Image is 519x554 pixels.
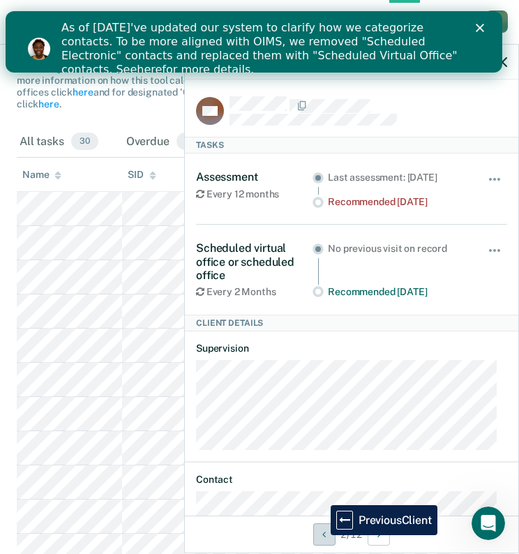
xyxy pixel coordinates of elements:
div: Recommended [DATE] [328,286,468,298]
div: All tasks [17,127,101,158]
dt: Supervision [196,343,507,354]
div: D M [486,10,508,33]
span: 30 [71,133,98,151]
div: SID [128,169,156,181]
button: Next Client [368,523,390,546]
div: As of [DATE]'ve updated our system to clarify how we categorize contacts. To be more aligned with... [56,10,452,66]
div: Close [470,13,484,21]
a: here [131,52,156,65]
div: Name [22,169,61,181]
div: Last assessment: [DATE] [328,172,468,184]
a: here [73,87,93,98]
div: Every 12 months [196,188,313,200]
dt: Contact [196,474,507,486]
div: Every 2 Months [196,286,313,298]
div: Assessment [196,170,313,184]
a: here [38,98,59,110]
div: Recommended [DATE] [328,196,468,208]
div: Client Details [185,315,518,331]
div: 2 / 12 [185,516,518,553]
span: The clients listed below have upcoming requirements due this month that have not yet been complet... [17,52,354,110]
iframe: Intercom live chat [472,507,505,540]
span: 13 [176,133,202,151]
iframe: Intercom live chat banner [6,11,502,73]
button: Previous Client [313,523,336,546]
div: Overdue [123,127,205,158]
div: No previous visit on record [328,243,468,255]
div: Tasks [185,137,518,154]
div: Scheduled virtual office or scheduled office [196,241,313,282]
img: Profile image for Claycia [22,27,45,49]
